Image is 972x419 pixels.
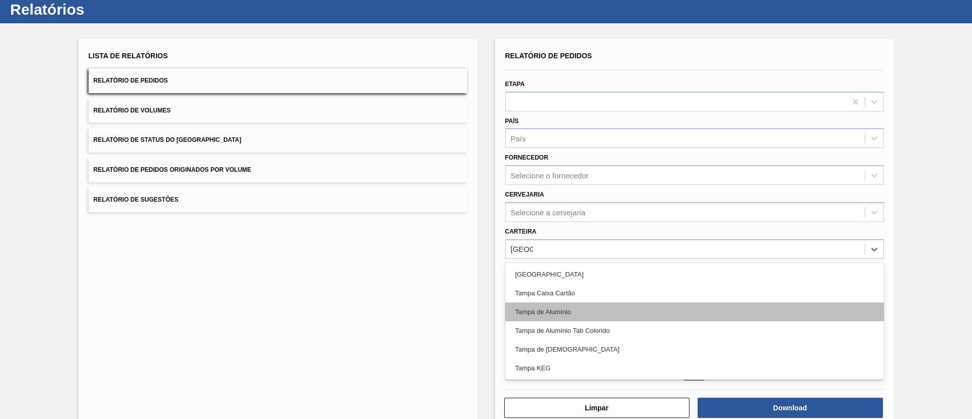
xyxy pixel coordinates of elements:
[505,284,884,302] div: Tampa Caixa Cartão
[89,98,467,123] button: Relatório de Volumes
[698,398,883,418] button: Download
[505,118,519,125] label: País
[89,187,467,212] button: Relatório de Sugestões
[89,68,467,93] button: Relatório de Pedidos
[505,340,884,359] div: Tampa de [DEMOGRAPHIC_DATA]
[89,158,467,182] button: Relatório de Pedidos Originados por Volume
[94,107,171,114] span: Relatório de Volumes
[94,196,179,203] span: Relatório de Sugestões
[511,208,586,216] div: Selecione a cervejaria
[505,265,884,284] div: [GEOGRAPHIC_DATA]
[505,321,884,340] div: Tampa de Alumínio Tab Colorido
[505,52,592,60] span: Relatório de Pedidos
[94,166,252,173] span: Relatório de Pedidos Originados por Volume
[511,171,589,180] div: Selecione o fornecedor
[505,359,884,377] div: Tampa KEG
[89,52,168,60] span: Lista de Relatórios
[94,136,241,143] span: Relatório de Status do [GEOGRAPHIC_DATA]
[505,302,884,321] div: Tampa de Alumínio
[94,77,168,84] span: Relatório de Pedidos
[505,81,525,88] label: Etapa
[504,398,690,418] button: Limpar
[511,134,526,143] div: País
[505,228,537,235] label: Carteira
[505,154,548,161] label: Fornecedor
[505,191,544,198] label: Cervejaria
[89,128,467,153] button: Relatório de Status do [GEOGRAPHIC_DATA]
[10,4,190,15] h1: Relatórios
